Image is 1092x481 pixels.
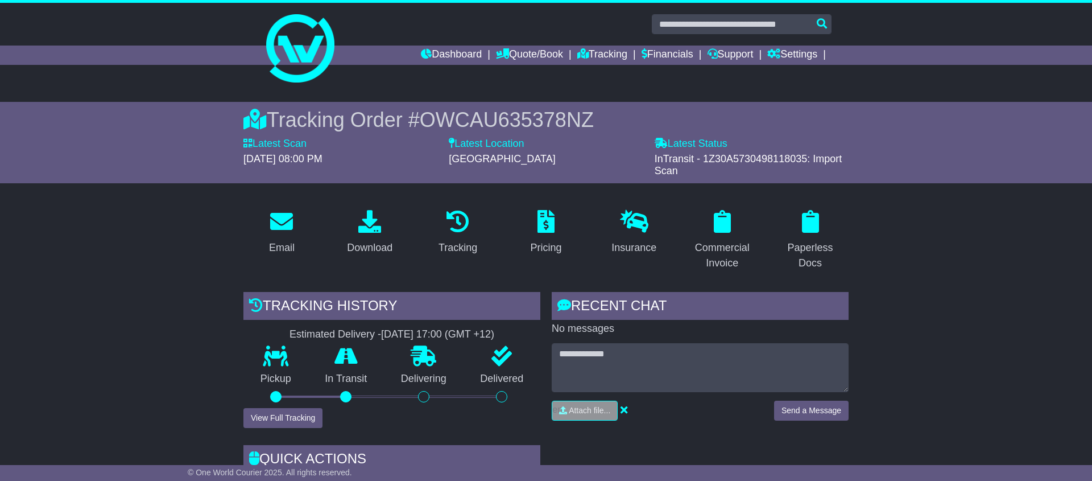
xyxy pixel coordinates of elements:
[779,240,841,271] div: Paperless Docs
[708,46,754,65] a: Support
[449,138,524,150] label: Latest Location
[243,138,307,150] label: Latest Scan
[577,46,627,65] a: Tracking
[772,206,849,275] a: Paperless Docs
[642,46,693,65] a: Financials
[604,206,664,260] a: Insurance
[684,206,760,275] a: Commercial Invoice
[243,408,322,428] button: View Full Tracking
[421,46,482,65] a: Dashboard
[530,240,561,256] div: Pricing
[496,46,563,65] a: Quote/Book
[243,108,849,132] div: Tracking Order #
[381,328,494,341] div: [DATE] 17:00 (GMT +12)
[431,206,485,260] a: Tracking
[774,401,849,421] button: Send a Message
[243,292,540,323] div: Tracking history
[262,206,302,260] a: Email
[243,153,322,165] span: [DATE] 08:00 PM
[449,153,555,165] span: [GEOGRAPHIC_DATA]
[384,373,464,385] p: Delivering
[611,240,656,256] div: Insurance
[552,323,849,335] p: No messages
[552,292,849,323] div: RECENT CHAT
[439,240,477,256] div: Tracking
[464,373,541,385] p: Delivered
[691,240,753,271] div: Commercial Invoice
[523,206,569,260] a: Pricing
[308,373,384,385] p: In Transit
[243,373,308,385] p: Pickup
[420,108,594,131] span: OWCAU635378NZ
[655,138,727,150] label: Latest Status
[655,153,842,177] span: InTransit - 1Z30A5730498118035: Import Scan
[269,240,295,256] div: Email
[243,328,540,341] div: Estimated Delivery -
[767,46,817,65] a: Settings
[243,445,540,476] div: Quick Actions
[340,206,400,260] a: Download
[347,240,392,256] div: Download
[188,468,352,477] span: © One World Courier 2025. All rights reserved.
